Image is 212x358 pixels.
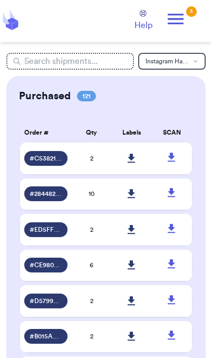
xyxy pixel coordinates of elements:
th: Labels [112,120,152,145]
span: Instagram Handle [146,58,189,64]
span: Help [134,19,152,32]
th: Order # [20,120,72,145]
span: 2 [90,333,93,340]
span: # D5799ADA [30,297,62,305]
span: 2 [90,155,93,162]
a: Help [134,10,152,32]
span: 6 [90,262,93,268]
h2: Purchased [19,89,71,103]
span: # CE980491 [30,261,62,269]
span: 121 [77,91,96,101]
button: Instagram Handle [138,53,206,70]
span: # C538210A [30,154,62,163]
span: # B015A6FD [30,332,62,341]
th: SCAN [152,120,192,145]
span: 2 [90,298,93,304]
div: 3 [186,6,197,17]
span: 2 [90,227,93,233]
input: Search shipments... [6,53,134,70]
span: 10 [89,191,94,197]
span: # ED5FF900 [30,225,62,234]
th: Qty [72,120,112,145]
span: # 28448273 [30,190,62,198]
